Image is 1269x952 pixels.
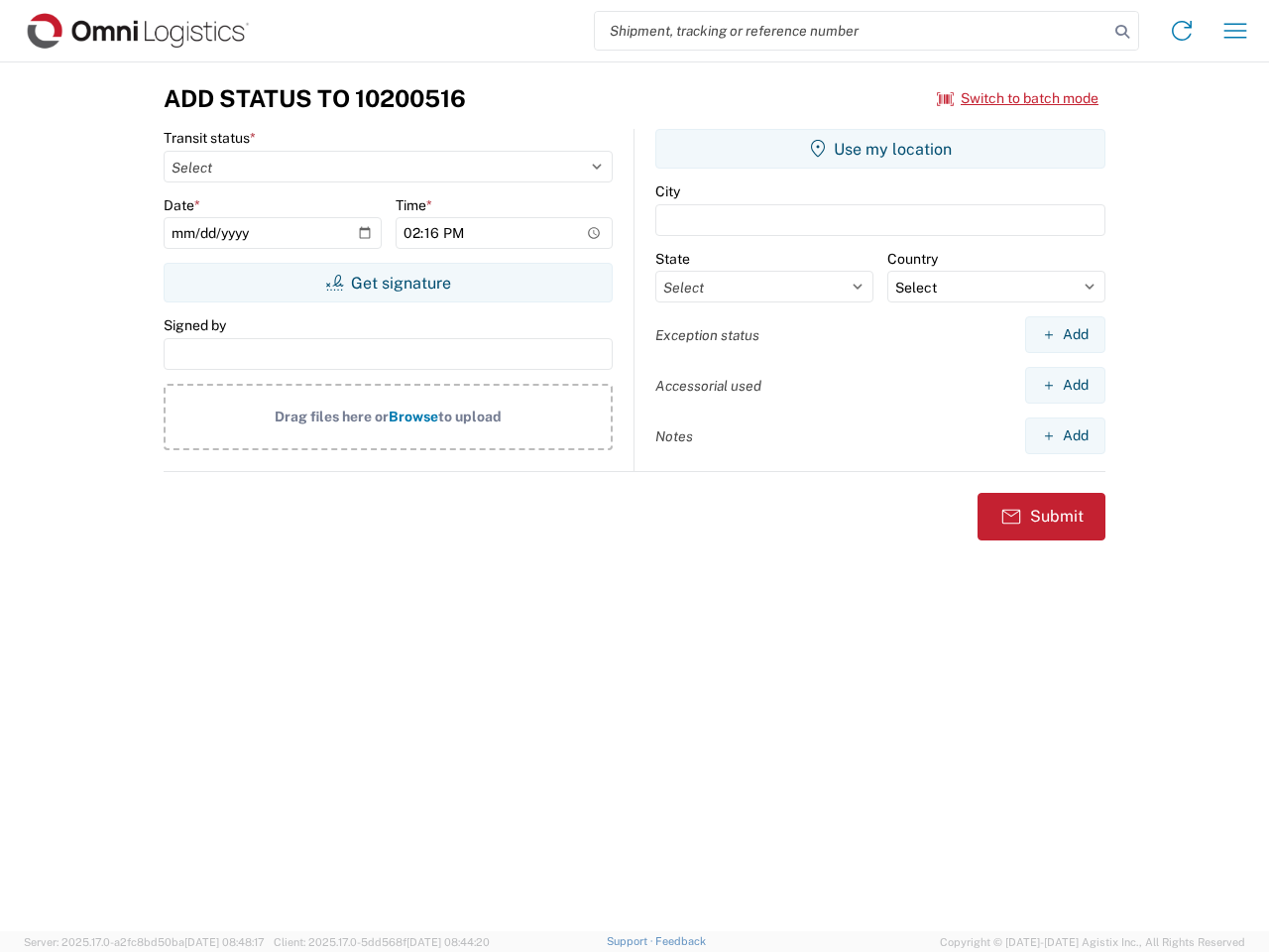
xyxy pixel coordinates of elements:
[655,129,1105,169] button: Use my location
[595,12,1108,50] input: Shipment, tracking or reference number
[184,936,265,948] span: [DATE] 08:48:17
[607,935,656,947] a: Support
[275,409,389,424] span: Drag files here or
[978,493,1105,540] button: Submit
[1025,367,1105,404] button: Add
[24,936,265,948] span: Server: 2025.17.0-a2fc8bd50ba
[164,129,256,147] label: Transit status
[1025,417,1105,454] button: Add
[655,250,690,268] label: State
[1025,316,1105,353] button: Add
[940,933,1245,951] span: Copyright © [DATE]-[DATE] Agistix Inc., All Rights Reserved
[389,409,438,424] span: Browse
[438,409,502,424] span: to upload
[655,182,680,200] label: City
[164,316,226,334] label: Signed by
[937,82,1098,115] button: Switch to batch mode
[164,196,200,214] label: Date
[164,263,613,302] button: Get signature
[655,326,759,344] label: Exception status
[164,84,466,113] h3: Add Status to 10200516
[406,936,490,948] span: [DATE] 08:44:20
[396,196,432,214] label: Time
[887,250,938,268] label: Country
[655,427,693,445] label: Notes
[655,935,706,947] a: Feedback
[655,377,761,395] label: Accessorial used
[274,936,490,948] span: Client: 2025.17.0-5dd568f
